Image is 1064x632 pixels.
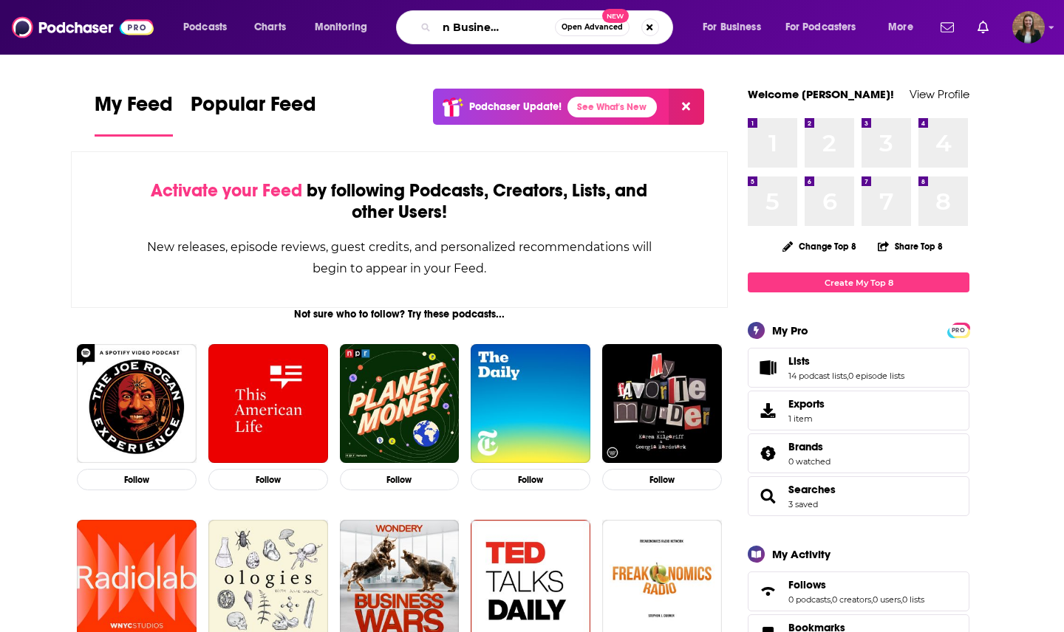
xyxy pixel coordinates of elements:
[471,469,590,490] button: Follow
[831,594,832,605] span: ,
[788,371,847,381] a: 14 podcast lists
[77,469,197,490] button: Follow
[602,344,722,464] img: My Favorite Murder with Karen Kilgariff and Georgia Hardstark
[748,272,969,292] a: Create My Top 8
[748,87,894,101] a: Welcome [PERSON_NAME]!
[788,397,825,411] span: Exports
[304,16,386,39] button: open menu
[972,15,995,40] a: Show notifications dropdown
[748,433,969,473] span: Brands
[871,594,873,605] span: ,
[888,17,913,38] span: More
[191,92,316,137] a: Popular Feed
[748,348,969,388] span: Lists
[785,17,856,38] span: For Podcasters
[146,180,653,223] div: by following Podcasts, Creators, Lists, and other Users!
[774,237,865,255] button: Change Top 8
[877,232,944,261] button: Share Top 8
[935,15,960,40] a: Show notifications dropdown
[902,594,924,605] a: 0 lists
[602,9,629,23] span: New
[245,16,295,39] a: Charts
[71,308,728,320] div: Not sure who to follow? Try these podcasts...
[753,486,782,506] a: Searches
[788,594,831,605] a: 0 podcasts
[748,391,969,430] a: Exports
[173,16,246,39] button: open menu
[949,324,967,335] a: PRO
[315,17,367,38] span: Monitoring
[847,371,848,381] span: ,
[183,17,227,38] span: Podcasts
[772,547,831,561] div: My Activity
[753,357,782,378] a: Lists
[208,344,328,464] img: This American Life
[1012,11,1045,44] img: User Profile
[1012,11,1045,44] span: Logged in as k_burns
[208,469,328,490] button: Follow
[901,594,902,605] span: ,
[254,17,286,38] span: Charts
[340,344,460,464] img: Planet Money
[95,92,173,137] a: My Feed
[410,10,687,44] div: Search podcasts, credits, & more...
[562,24,623,31] span: Open Advanced
[878,16,932,39] button: open menu
[748,571,969,611] span: Follows
[788,440,823,453] span: Brands
[788,578,826,591] span: Follows
[788,354,904,368] a: Lists
[567,97,657,117] a: See What's New
[748,476,969,516] span: Searches
[471,344,590,464] img: The Daily
[340,469,460,490] button: Follow
[77,344,197,464] img: The Joe Rogan Experience
[555,18,630,36] button: Open AdvancedNew
[753,581,782,602] a: Follows
[1012,11,1045,44] button: Show profile menu
[788,499,818,509] a: 3 saved
[191,92,316,126] span: Popular Feed
[832,594,871,605] a: 0 creators
[151,179,302,202] span: Activate your Feed
[788,578,924,591] a: Follows
[692,16,780,39] button: open menu
[469,100,562,113] p: Podchaser Update!
[910,87,969,101] a: View Profile
[753,400,782,421] span: Exports
[12,13,154,41] img: Podchaser - Follow, Share and Rate Podcasts
[602,469,722,490] button: Follow
[949,325,967,336] span: PRO
[776,16,878,39] button: open menu
[788,413,825,424] span: 1 item
[848,371,904,381] a: 0 episode lists
[146,236,653,279] div: New releases, episode reviews, guest credits, and personalized recommendations will begin to appe...
[772,323,808,337] div: My Pro
[788,483,836,496] a: Searches
[873,594,901,605] a: 0 users
[95,92,173,126] span: My Feed
[703,17,761,38] span: For Business
[788,440,831,453] a: Brands
[437,16,555,39] input: Search podcasts, credits, & more...
[788,456,831,467] a: 0 watched
[753,443,782,464] a: Brands
[788,354,810,368] span: Lists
